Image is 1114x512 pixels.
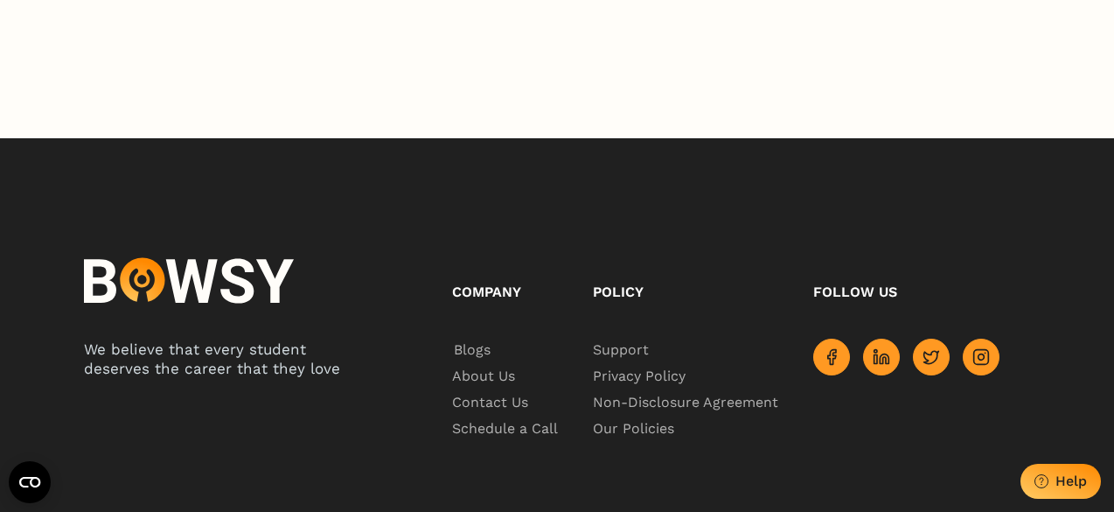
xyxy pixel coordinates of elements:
span: Privacy Policy [593,363,689,389]
button: Help [1020,464,1101,499]
div: Help [1055,473,1087,489]
span: We believe that every student deserves the career that they love [84,340,340,377]
span: Policy [593,284,644,300]
a: Non-Disclosure Agreement [593,389,778,416]
a: Schedule a Call [452,416,558,442]
span: Blogs [452,337,491,363]
span: Support [593,337,650,363]
a: Support [593,337,778,363]
button: Open CMP widget [9,461,51,503]
a: Our Policies [593,416,778,442]
span: Contact Us [452,389,531,416]
a: Contact Us [452,389,558,416]
span: About Us [452,363,518,389]
span: Company [452,284,521,300]
a: Privacy Policy [593,363,778,389]
span: Follow us [813,284,897,300]
a: Blogs [452,337,558,363]
span: Our Policies [593,416,677,442]
img: logo [84,256,294,305]
a: About Us [452,363,558,389]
